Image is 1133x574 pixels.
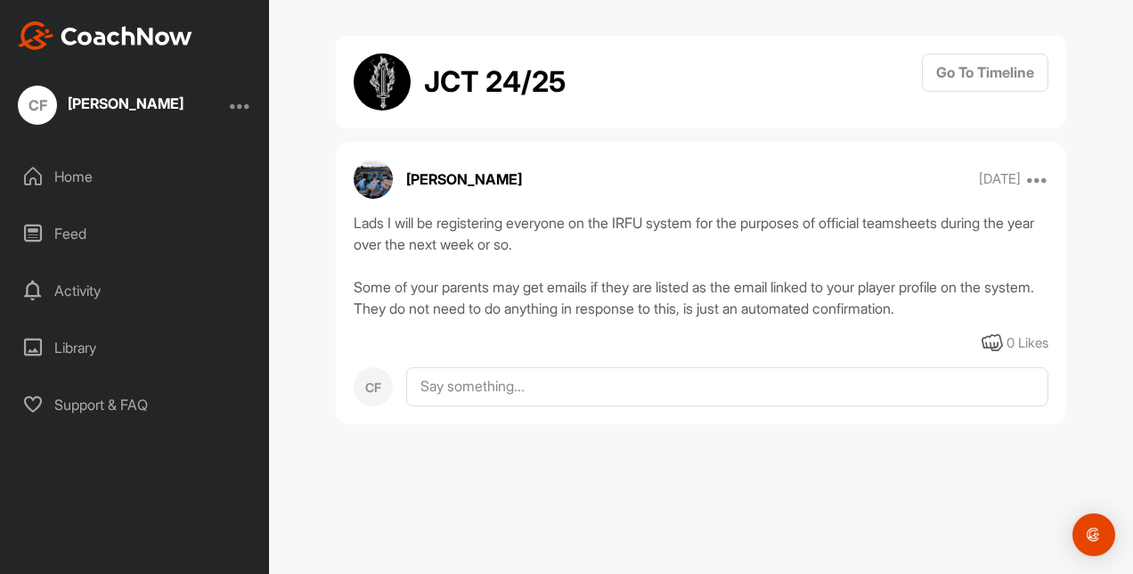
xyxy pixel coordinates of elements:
[1007,333,1048,354] div: 0 Likes
[424,61,566,103] h2: JCT 24/25
[922,53,1048,111] a: Go To Timeline
[10,325,261,370] div: Library
[979,170,1021,188] p: [DATE]
[68,96,183,111] div: [PERSON_NAME]
[354,212,1048,319] div: Lads I will be registering everyone on the IRFU system for the purposes of official teamsheets du...
[10,211,261,256] div: Feed
[354,53,411,111] img: avatar
[922,53,1048,92] button: Go To Timeline
[18,86,57,125] div: CF
[10,154,261,199] div: Home
[18,21,192,50] img: CoachNow
[10,382,261,427] div: Support & FAQ
[354,367,393,406] div: CF
[10,268,261,313] div: Activity
[406,168,522,190] p: [PERSON_NAME]
[354,160,393,199] img: avatar
[1072,513,1115,556] div: Open Intercom Messenger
